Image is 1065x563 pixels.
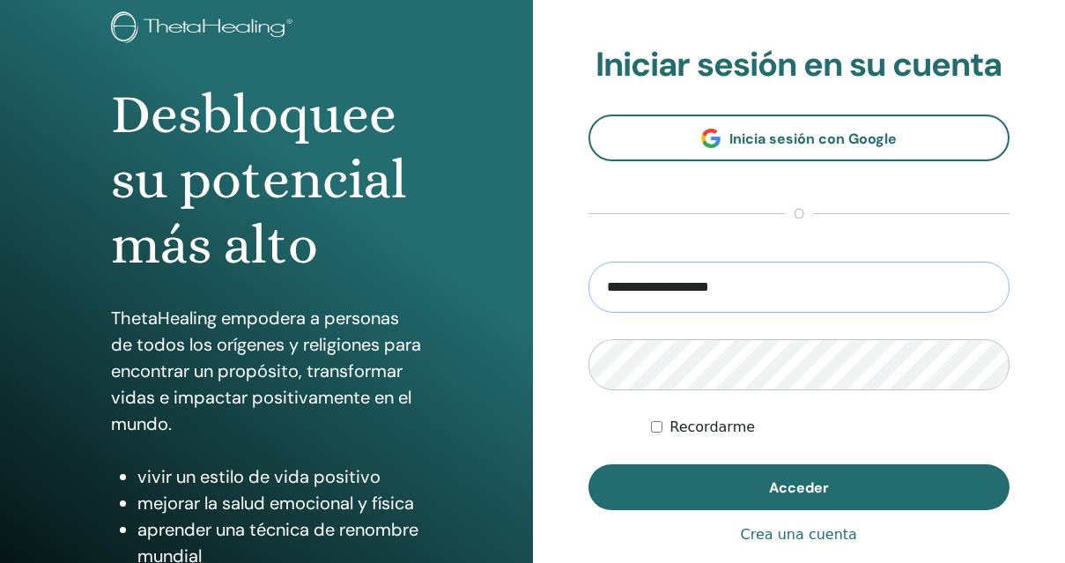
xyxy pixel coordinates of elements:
div: Mantenerme autenticado indefinidamente o hasta cerrar la sesión manualmente [651,417,1010,438]
label: Recordarme [669,417,755,438]
h1: Desbloquee su potencial más alto [111,82,422,278]
a: Inicia sesión con Google [588,115,1010,161]
span: Acceder [769,478,829,497]
a: Crea una cuenta [741,524,857,545]
li: mejorar la salud emocional y física [137,490,422,516]
span: Inicia sesión con Google [729,130,897,148]
li: vivir un estilo de vida positivo [137,463,422,490]
button: Acceder [588,464,1010,510]
span: o [785,204,813,225]
h2: Iniciar sesión en su cuenta [588,45,1010,85]
p: ThetaHealing empodera a personas de todos los orígenes y religiones para encontrar un propósito, ... [111,305,422,437]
